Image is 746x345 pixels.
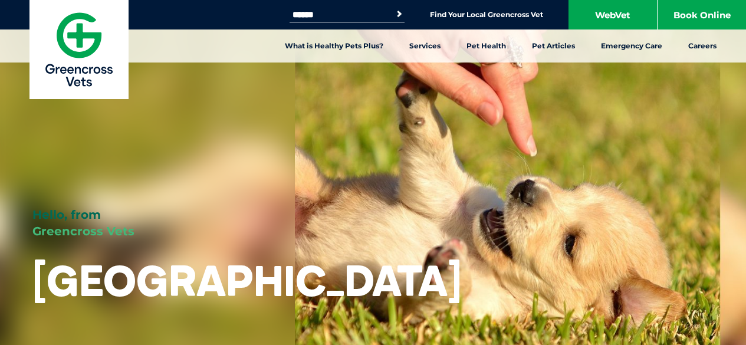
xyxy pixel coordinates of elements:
[588,29,675,63] a: Emergency Care
[272,29,396,63] a: What is Healthy Pets Plus?
[519,29,588,63] a: Pet Articles
[396,29,453,63] a: Services
[393,8,405,20] button: Search
[32,224,134,238] span: Greencross Vets
[430,10,543,19] a: Find Your Local Greencross Vet
[453,29,519,63] a: Pet Health
[32,208,101,222] span: Hello, from
[675,29,729,63] a: Careers
[32,257,462,304] h1: [GEOGRAPHIC_DATA]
